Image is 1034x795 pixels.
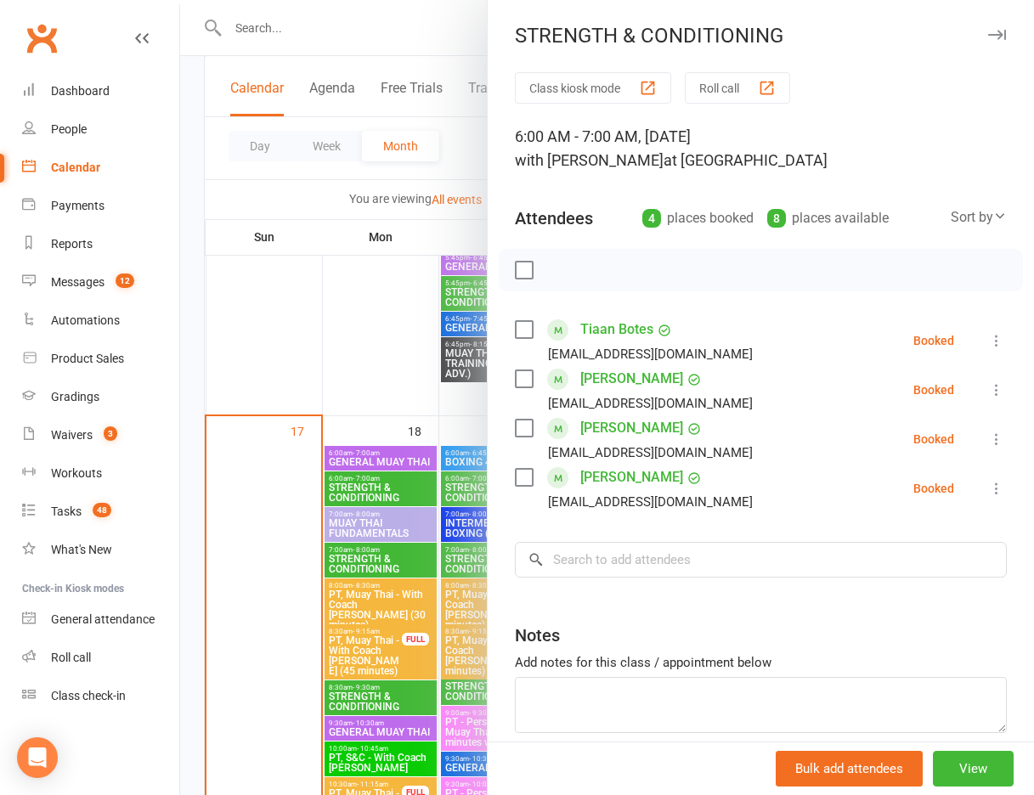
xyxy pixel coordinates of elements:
div: Tasks [51,505,82,518]
a: General attendance kiosk mode [22,600,179,639]
a: Tiaan Botes [580,316,653,343]
a: Messages 12 [22,263,179,302]
button: Bulk add attendees [776,751,923,787]
a: Product Sales [22,340,179,378]
div: 4 [642,209,661,228]
div: [EMAIL_ADDRESS][DOMAIN_NAME] [548,343,753,365]
div: Booked [913,335,954,347]
div: Booked [913,433,954,445]
a: People [22,110,179,149]
div: Dashboard [51,84,110,98]
div: places available [767,206,889,230]
div: 8 [767,209,786,228]
a: Reports [22,225,179,263]
a: Gradings [22,378,179,416]
a: What's New [22,531,179,569]
div: Booked [913,384,954,396]
div: Gradings [51,390,99,403]
a: Waivers 3 [22,416,179,454]
a: [PERSON_NAME] [580,464,683,491]
a: Roll call [22,639,179,677]
div: [EMAIL_ADDRESS][DOMAIN_NAME] [548,392,753,414]
div: Payments [51,199,105,212]
div: Waivers [51,428,93,442]
div: Automations [51,313,120,327]
a: Workouts [22,454,179,493]
a: [PERSON_NAME] [580,414,683,442]
div: Class check-in [51,689,126,702]
div: Reports [51,237,93,251]
button: Roll call [685,72,790,104]
div: What's New [51,543,112,556]
div: General attendance [51,612,155,626]
span: 3 [104,426,117,441]
a: Tasks 48 [22,493,179,531]
a: [PERSON_NAME] [580,365,683,392]
div: Roll call [51,651,91,664]
input: Search to add attendees [515,542,1007,578]
div: Sort by [951,206,1007,228]
div: Open Intercom Messenger [17,737,58,778]
div: Calendar [51,161,100,174]
div: Notes [515,623,560,647]
div: Workouts [51,466,102,480]
div: People [51,122,87,136]
div: Add notes for this class / appointment below [515,652,1007,673]
a: Class kiosk mode [22,677,179,715]
div: Attendees [515,206,593,230]
span: with [PERSON_NAME] [515,151,664,169]
a: Automations [22,302,179,340]
a: Payments [22,187,179,225]
button: View [933,751,1014,787]
button: Class kiosk mode [515,72,671,104]
span: 12 [116,273,134,288]
div: STRENGTH & CONDITIONING [488,24,1034,48]
a: Clubworx [20,17,63,59]
div: Booked [913,482,954,494]
div: Messages [51,275,105,289]
div: 6:00 AM - 7:00 AM, [DATE] [515,125,1007,172]
a: Dashboard [22,72,179,110]
div: places booked [642,206,754,230]
a: Calendar [22,149,179,187]
span: at [GEOGRAPHIC_DATA] [664,151,828,169]
div: Product Sales [51,352,124,365]
span: 48 [93,503,111,517]
div: [EMAIL_ADDRESS][DOMAIN_NAME] [548,491,753,513]
div: [EMAIL_ADDRESS][DOMAIN_NAME] [548,442,753,464]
